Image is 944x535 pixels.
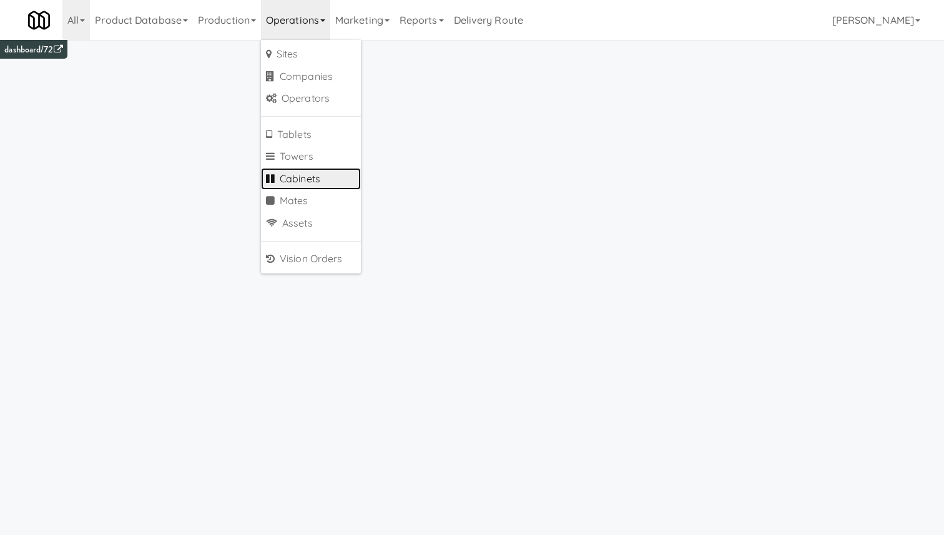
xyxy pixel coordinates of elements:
a: dashboard/72 [4,43,62,56]
a: Tablets [261,124,361,146]
img: Micromart [28,9,50,31]
a: Assets [261,212,361,235]
a: Sites [261,43,361,66]
a: Vision Orders [261,248,361,270]
a: Cabinets [261,168,361,190]
a: Operators [261,87,361,110]
a: Companies [261,66,361,88]
a: Mates [261,190,361,212]
a: Towers [261,145,361,168]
